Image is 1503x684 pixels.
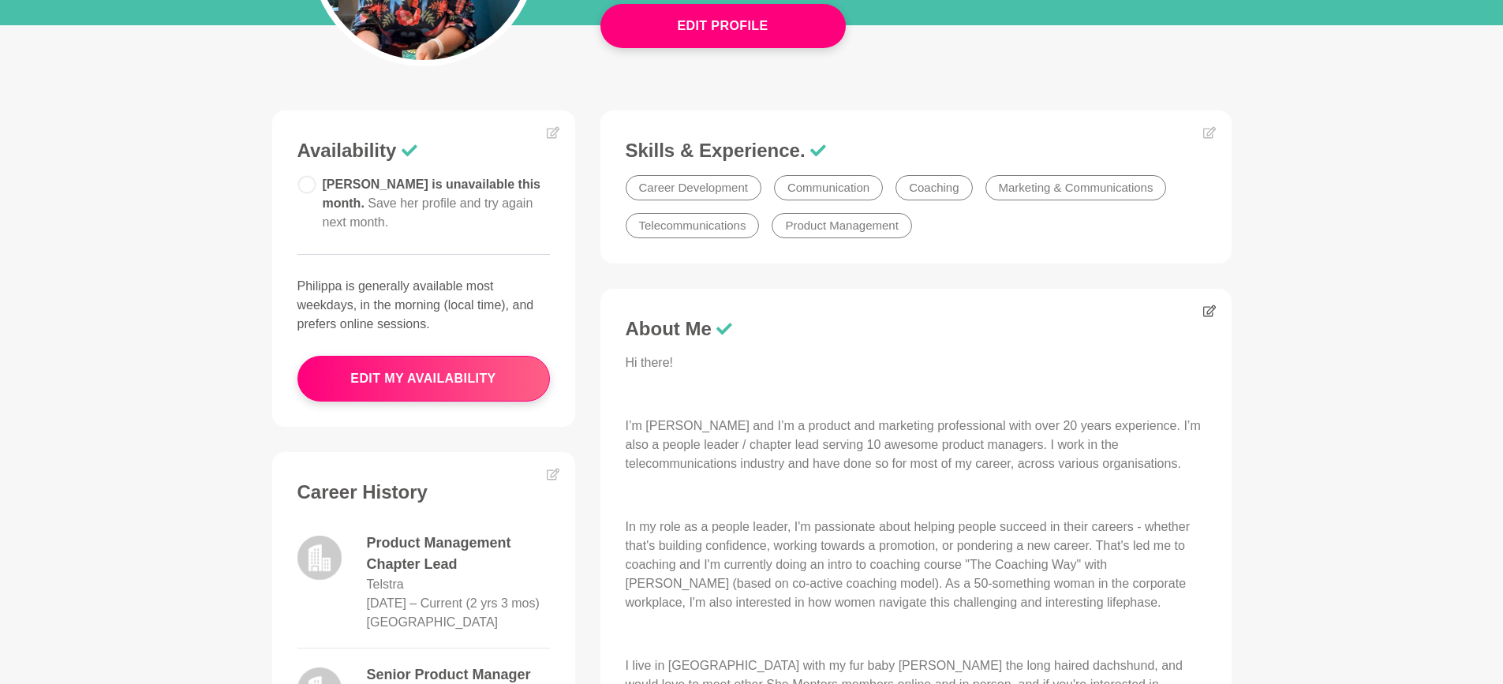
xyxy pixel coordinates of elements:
p: I’m [PERSON_NAME] and I’m a product and marketing professional with over 20 years experience. I’m... [626,417,1206,473]
span: [PERSON_NAME] is unavailable this month. [323,178,541,229]
dd: Telstra [367,575,404,594]
dd: [GEOGRAPHIC_DATA] [367,613,499,632]
p: Hi there! [626,353,1206,372]
dd: July 2023 – Current (2 yrs 3 mos) [367,594,540,613]
h3: Availability [297,139,550,163]
time: [DATE] – Current (2 yrs 3 mos) [367,596,540,610]
img: logo [297,536,342,580]
span: Save her profile and try again next month. [323,196,533,229]
h3: About Me [626,317,1206,341]
h3: Career History [297,480,550,504]
p: Philippa is generally available most weekdays, in the morning (local time), and prefers online se... [297,277,550,334]
button: Edit Profile [600,4,846,48]
button: edit my availability [297,356,550,402]
p: In my role as a people leader, I'm passionate about helping people succeed in their careers - whe... [626,518,1206,612]
h3: Skills & Experience. [626,139,1206,163]
dd: Product Management Chapter Lead [367,533,550,575]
